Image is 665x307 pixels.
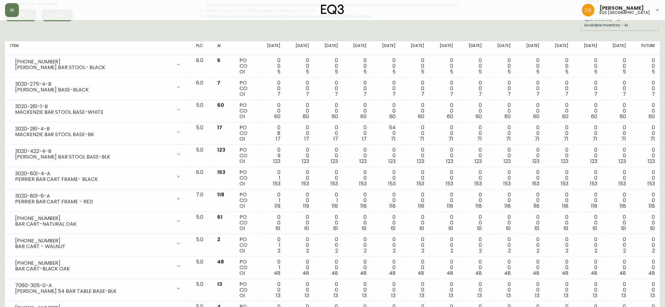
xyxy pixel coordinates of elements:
[533,158,540,165] span: 123
[532,180,540,187] span: 153
[607,125,626,142] div: 0 0
[392,68,396,75] span: 5
[600,11,650,14] h5: eq3 [GEOGRAPHIC_DATA]
[332,113,338,120] span: 60
[191,122,212,145] td: 5.0
[458,41,487,55] th: [DATE]
[290,58,309,75] div: 0 0
[15,87,172,93] div: [PERSON_NAME] BASE-BLACK
[277,68,280,75] span: 5
[392,90,396,98] span: 7
[240,192,251,209] div: PO CO
[15,148,172,154] div: 3020-422-4-B
[319,80,338,97] div: 0 0
[649,202,655,210] span: 118
[434,125,453,142] div: 0 0
[10,237,186,251] div: [PHONE_NUMBER]BAR CART - WALNUT
[446,158,453,165] span: 123
[406,192,425,209] div: 0 0
[335,90,338,98] span: 7
[450,90,453,98] span: 7
[377,170,396,187] div: 0 0
[475,158,482,165] span: 123
[591,202,597,210] span: 118
[15,177,172,182] div: PERRIER BAR CART FRAME- BLACK
[623,90,626,98] span: 7
[240,147,251,164] div: PO CO
[447,113,453,120] span: 60
[302,158,309,165] span: 123
[533,202,540,210] span: 118
[418,202,425,210] span: 118
[388,180,396,187] span: 153
[389,113,396,120] span: 60
[533,113,540,120] span: 60
[15,59,172,65] div: [PHONE_NUMBER]
[434,102,453,119] div: 0 0
[256,41,285,55] th: [DATE]
[240,58,251,75] div: PO CO
[463,214,482,231] div: 0 0
[550,125,569,142] div: 0 0
[304,225,309,232] span: 61
[348,125,367,142] div: 0 0
[590,158,597,165] span: 123
[10,147,186,161] div: 3020-422-4-B[PERSON_NAME] BAR STOOL BASE-BLK
[463,125,482,142] div: 0 0
[290,102,309,119] div: 0 0
[477,135,482,142] span: 71
[15,216,172,221] div: [PHONE_NUMBER]
[562,202,568,210] span: 118
[648,158,655,165] span: 123
[521,192,540,209] div: 0 0
[240,125,251,142] div: PO CO
[319,170,338,187] div: 0 0
[647,180,655,187] span: 153
[591,113,597,120] span: 60
[262,80,280,97] div: 0 0
[649,113,655,120] span: 60
[463,147,482,164] div: 0 0
[636,58,655,75] div: 0 0
[573,41,602,55] th: [DATE]
[584,22,656,28] div: Available Inventory - AI
[15,266,172,272] div: BAR CART-BLACK OAK
[607,192,626,209] div: 0 0
[564,135,568,142] span: 71
[15,199,172,205] div: PERRIER BAR CART FRAME - RED
[550,170,569,187] div: 0 0
[377,147,396,164] div: 0 0
[578,170,597,187] div: 0 0
[276,135,280,142] span: 17
[240,158,245,165] span: OI
[594,68,597,75] span: 5
[217,101,224,109] span: 60
[463,102,482,119] div: 0 0
[262,125,280,142] div: 0 8
[562,113,568,120] span: 60
[537,90,540,98] span: 7
[15,260,172,266] div: [PHONE_NUMBER]
[421,90,424,98] span: 7
[377,80,396,97] div: 0 0
[319,192,338,209] div: 0 1
[406,125,425,142] div: 0 0
[620,113,626,120] span: 60
[550,102,569,119] div: 0 0
[521,147,540,164] div: 0 0
[631,41,660,55] th: Future
[290,214,309,231] div: 0 0
[448,135,453,142] span: 71
[217,124,222,131] span: 17
[463,170,482,187] div: 0 0
[274,202,280,210] span: 119
[217,146,225,153] span: 123
[565,90,568,98] span: 7
[319,147,338,164] div: 0 0
[262,102,280,119] div: 0 0
[504,158,511,165] span: 123
[417,158,425,165] span: 123
[191,189,212,212] td: 7.0
[535,135,540,142] span: 71
[10,170,186,183] div: 3020-801-4-APERRIER BAR CART FRAME- BLACK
